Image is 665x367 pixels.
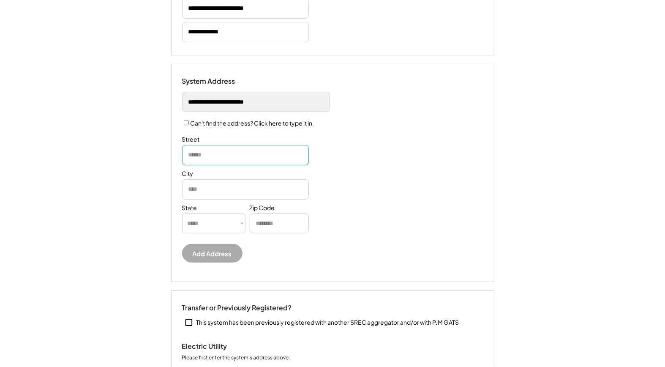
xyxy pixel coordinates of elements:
div: Transfer or Previously Registered? [182,304,292,312]
label: Can't find the address? Click here to type it in. [190,119,314,127]
div: Electric Utility [182,342,267,351]
div: System Address [182,77,267,86]
div: City [182,170,194,178]
button: Add Address [182,244,243,263]
div: This system has been previously registered with another SREC aggregator and/or with PJM GATS [196,318,459,327]
div: Please first enter the system's address above. [182,354,290,362]
div: Street [182,135,200,144]
div: Zip Code [250,204,275,212]
div: State [182,204,197,212]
